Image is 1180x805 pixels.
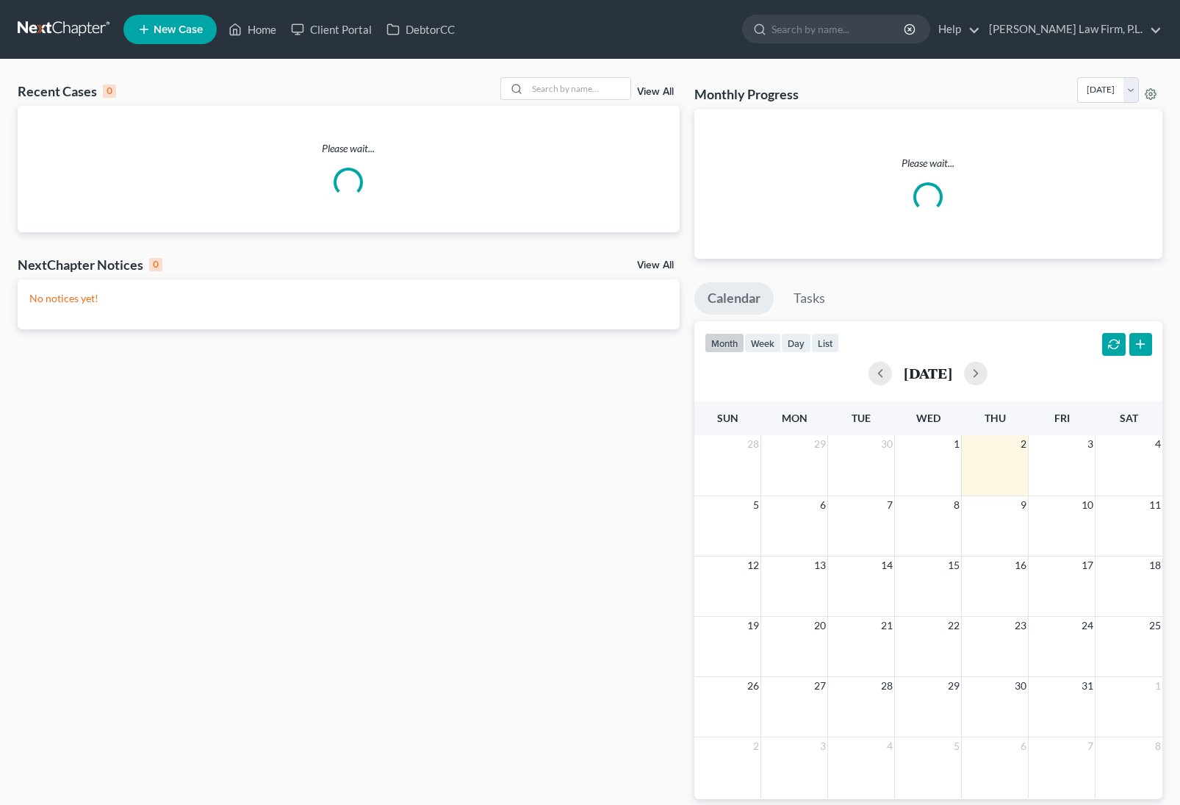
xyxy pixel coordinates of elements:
span: Thu [985,412,1006,424]
span: 12 [746,557,760,574]
span: Wed [916,412,940,424]
span: 6 [1019,737,1028,755]
span: 31 [1080,677,1095,695]
span: 2 [752,737,760,755]
span: 28 [879,677,894,695]
span: 4 [1154,435,1162,453]
span: 10 [1080,496,1095,514]
span: 21 [879,617,894,634]
span: 20 [813,617,827,634]
a: [PERSON_NAME] Law Firm, P.L. [982,16,1162,43]
span: 5 [952,737,961,755]
span: 13 [813,557,827,574]
span: 8 [1154,737,1162,755]
a: Help [931,16,980,43]
span: 26 [746,677,760,695]
p: No notices yet! [29,291,668,306]
span: 17 [1080,557,1095,574]
a: View All [637,87,674,97]
span: New Case [154,24,203,35]
span: 19 [746,617,760,634]
span: 2 [1019,435,1028,453]
span: 23 [1013,617,1028,634]
span: 8 [952,496,961,514]
input: Search by name... [771,15,906,43]
span: 22 [946,617,961,634]
span: 29 [946,677,961,695]
p: Please wait... [706,156,1151,171]
span: Tue [852,412,871,424]
a: View All [637,260,674,271]
h3: Monthly Progress [694,85,799,103]
div: Recent Cases [18,82,116,100]
span: 5 [752,496,760,514]
a: Tasks [780,282,838,315]
h2: [DATE] [904,365,952,381]
span: Fri [1054,412,1070,424]
span: Sun [717,412,738,424]
a: Calendar [694,282,774,315]
button: day [781,333,811,353]
span: 25 [1148,617,1162,634]
span: 28 [746,435,760,453]
span: 1 [1154,677,1162,695]
span: 18 [1148,557,1162,574]
span: 30 [879,435,894,453]
button: month [705,333,744,353]
span: 7 [1086,737,1095,755]
div: NextChapter Notices [18,256,162,273]
input: Search by name... [528,78,630,99]
span: 1 [952,435,961,453]
div: 0 [149,258,162,271]
span: Sat [1120,412,1138,424]
span: 14 [879,557,894,574]
span: 24 [1080,617,1095,634]
span: Mon [782,412,807,424]
div: 0 [103,85,116,98]
span: 27 [813,677,827,695]
span: 9 [1019,496,1028,514]
span: 11 [1148,496,1162,514]
button: list [811,333,839,353]
a: Client Portal [284,16,379,43]
span: 6 [819,496,827,514]
span: 16 [1013,557,1028,574]
span: 3 [1086,435,1095,453]
p: Please wait... [18,141,680,156]
a: Home [221,16,284,43]
a: DebtorCC [379,16,462,43]
button: week [744,333,781,353]
span: 3 [819,737,827,755]
span: 7 [885,496,894,514]
span: 15 [946,557,961,574]
span: 4 [885,737,894,755]
span: 29 [813,435,827,453]
span: 30 [1013,677,1028,695]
